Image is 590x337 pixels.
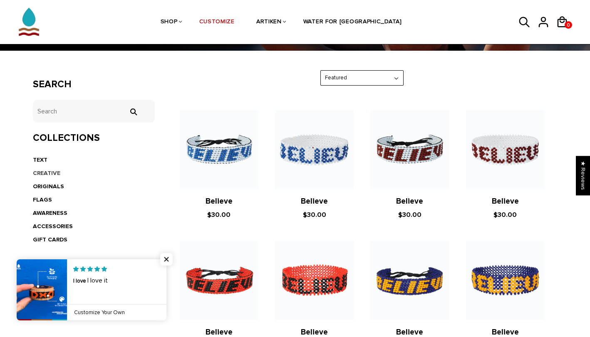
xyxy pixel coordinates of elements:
a: CUSTOMIZE [199,0,235,44]
a: Believe [396,327,423,337]
a: 0 [565,21,572,29]
input: Search [33,100,155,123]
input: Search [125,108,141,116]
span: Close popup widget [160,253,173,266]
a: CREATIVE [33,170,60,177]
a: Believe [492,197,519,206]
a: ORIGINALS [33,183,64,190]
a: Believe [396,197,423,206]
span: 0 [565,20,572,30]
a: Believe [301,327,328,337]
a: Believe [206,327,233,337]
span: $30.00 [207,211,231,219]
a: AWARENESS [33,209,67,216]
a: TEXT [33,156,47,163]
a: ARTIKEN [256,0,282,44]
a: Believe [206,197,233,206]
span: $30.00 [303,211,326,219]
h3: Search [33,79,155,91]
div: Click to open Judge.me floating reviews tab [576,156,590,195]
a: GIFT CARDS [33,236,67,243]
a: FLAGS [33,196,52,203]
a: ACCESSORIES [33,223,73,230]
span: $30.00 [398,211,421,219]
span: $30.00 [493,211,517,219]
h3: Collections [33,132,155,144]
a: SHOP [161,0,178,44]
a: WATER FOR [GEOGRAPHIC_DATA] [303,0,402,44]
a: CUSTOMIZE [33,258,67,265]
a: Believe [492,327,519,337]
a: Believe [301,197,328,206]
